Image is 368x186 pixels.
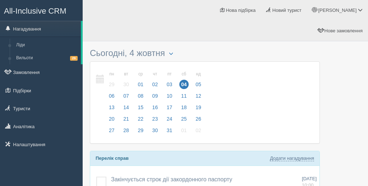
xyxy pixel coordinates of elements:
[134,92,147,103] a: 08
[151,114,160,124] span: 23
[177,92,191,103] a: 11
[192,92,203,103] a: 12
[165,114,174,124] span: 24
[119,103,133,115] a: 14
[179,71,189,77] small: сб
[192,126,203,138] a: 02
[107,103,116,112] span: 13
[148,67,162,92] a: чт 02
[163,92,176,103] a: 10
[96,155,129,161] b: Перелік справ
[148,126,162,138] a: 30
[194,80,203,89] span: 05
[151,71,160,77] small: чт
[119,115,133,126] a: 21
[272,8,302,13] span: Новий турист
[192,67,203,92] a: нд 05
[136,91,145,101] span: 08
[105,126,119,138] a: 27
[107,80,116,89] span: 29
[13,39,81,52] a: Ліди
[148,92,162,103] a: 09
[163,67,176,92] a: пт 03
[136,126,145,135] span: 29
[111,176,232,182] a: Закінчується строк дії закордонного паспорту
[192,103,203,115] a: 19
[179,126,189,135] span: 01
[134,126,147,138] a: 29
[121,80,131,89] span: 30
[148,103,162,115] a: 16
[151,91,160,101] span: 09
[107,114,116,124] span: 20
[151,126,160,135] span: 30
[121,91,131,101] span: 07
[179,80,189,89] span: 04
[105,103,119,115] a: 13
[121,103,131,112] span: 14
[151,103,160,112] span: 16
[4,6,66,15] span: All-Inclusive CRM
[318,8,356,13] span: [PERSON_NAME]
[313,20,368,41] a: Нове замовлення
[194,103,203,112] span: 19
[119,92,133,103] a: 07
[70,56,78,61] span: 29
[325,28,363,33] span: Нове замовлення
[105,115,119,126] a: 20
[121,114,131,124] span: 21
[179,103,189,112] span: 18
[163,103,176,115] a: 17
[136,80,145,89] span: 01
[107,126,116,135] span: 27
[179,114,189,124] span: 25
[194,126,203,135] span: 02
[194,71,203,77] small: нд
[165,71,174,77] small: пт
[90,48,320,58] h3: Сьогодні, 4 жовтня
[177,103,191,115] a: 18
[121,71,131,77] small: вт
[179,91,189,101] span: 11
[163,115,176,126] a: 24
[165,126,174,135] span: 31
[177,126,191,138] a: 01
[105,92,119,103] a: 06
[119,67,133,92] a: вт 30
[165,80,174,89] span: 03
[105,67,119,92] a: пн 29
[13,52,81,65] a: Вильоти29
[194,114,203,124] span: 26
[165,91,174,101] span: 10
[134,103,147,115] a: 15
[119,126,133,138] a: 28
[302,176,317,181] span: [DATE]
[165,103,174,112] span: 17
[148,115,162,126] a: 23
[177,115,191,126] a: 25
[192,115,203,126] a: 26
[134,67,147,92] a: ср 01
[226,8,256,13] span: Нова підбірка
[134,115,147,126] a: 22
[194,91,203,101] span: 12
[163,126,176,138] a: 31
[107,71,116,77] small: пн
[177,67,191,92] a: сб 04
[136,114,145,124] span: 22
[136,103,145,112] span: 15
[0,0,82,20] a: All-Inclusive CRM
[121,126,131,135] span: 28
[107,91,116,101] span: 06
[151,80,160,89] span: 02
[136,71,145,77] small: ср
[270,155,314,161] a: Додати нагадування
